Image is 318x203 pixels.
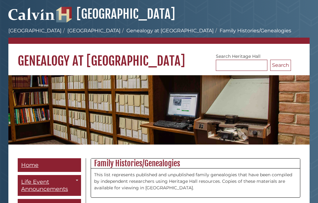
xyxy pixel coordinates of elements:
[94,172,297,191] p: This list represents published and unpublished family genealogies that have been compiled by inde...
[67,28,120,34] a: [GEOGRAPHIC_DATA]
[8,28,61,34] a: [GEOGRAPHIC_DATA]
[56,6,175,22] a: [GEOGRAPHIC_DATA]
[18,158,81,172] a: Home
[18,175,81,196] a: Life Event Announcements
[21,178,68,192] span: Life Event Announcements
[91,159,300,168] h2: Family Histories/Genealogies
[126,28,214,34] a: Genealogy at [GEOGRAPHIC_DATA]
[8,14,55,20] a: Calvin University
[21,162,39,168] span: Home
[8,44,310,69] h1: Genealogy at [GEOGRAPHIC_DATA]
[8,5,55,22] img: Calvin
[8,27,310,44] nav: breadcrumb
[56,7,72,22] img: Hekman Library Logo
[214,27,291,35] li: Family Histories/Genealogies
[270,60,291,71] button: Search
